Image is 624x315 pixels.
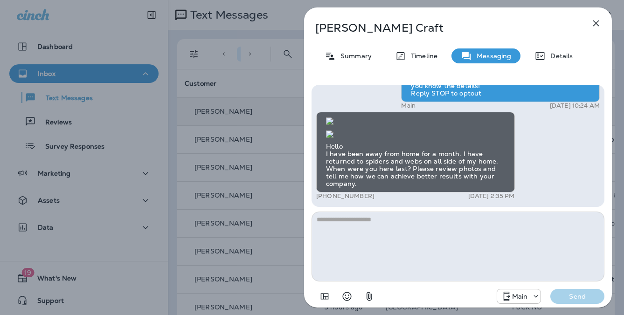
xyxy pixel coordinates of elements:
p: Timeline [406,52,437,60]
div: +1 (817) 482-3792 [497,291,541,302]
p: Messaging [472,52,511,60]
p: [PHONE_NUMBER] [316,192,374,200]
button: Add in a premade template [315,287,334,306]
p: [DATE] 2:35 PM [468,192,515,200]
p: Main [512,293,528,300]
p: Summary [336,52,372,60]
img: twilio-download [326,117,333,125]
p: [DATE] 10:24 AM [550,102,600,110]
p: [PERSON_NAME] Craft [315,21,570,34]
div: Hello I have been away from home for a month. I have returned to spiders and webs on all side of ... [316,112,515,192]
img: twilio-download [326,130,333,138]
p: Main [401,102,416,110]
p: Details [546,52,573,60]
button: Select an emoji [338,287,356,306]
